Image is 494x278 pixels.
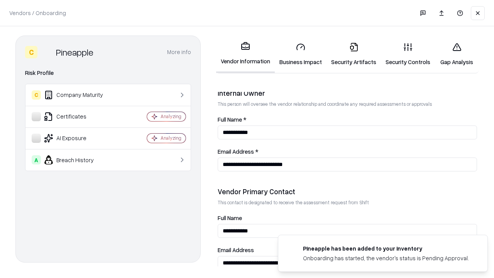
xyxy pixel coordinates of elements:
a: Security Artifacts [327,36,381,72]
div: Onboarding has started, the vendor's status is Pending Approval. [303,254,469,262]
img: pineappleenergy.com [288,244,297,254]
button: More info [167,45,191,59]
label: Email Address * [218,149,477,154]
a: Gap Analysis [435,36,479,72]
div: Company Maturity [32,90,124,100]
a: Vendor Information [216,36,275,73]
div: C [32,90,41,100]
div: Pineapple [56,46,93,58]
a: Security Controls [381,36,435,72]
div: Analyzing [161,135,181,141]
label: Full Name * [218,117,477,122]
div: Pineapple has been added to your inventory [303,244,469,253]
p: Vendors / Onboarding [9,9,66,17]
label: Email Address [218,247,477,253]
label: Full Name [218,215,477,221]
div: Analyzing [161,113,181,120]
div: AI Exposure [32,134,124,143]
div: Risk Profile [25,68,191,78]
div: Internal Owner [218,88,477,98]
div: A [32,155,41,164]
div: Breach History [32,155,124,164]
a: Business Impact [275,36,327,72]
div: C [25,46,37,58]
div: Certificates [32,112,124,121]
p: This contact is designated to receive the assessment request from Shift [218,199,477,206]
img: Pineapple [41,46,53,58]
div: Vendor Primary Contact [218,187,477,196]
p: This person will oversee the vendor relationship and coordinate any required assessments or appro... [218,101,477,107]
